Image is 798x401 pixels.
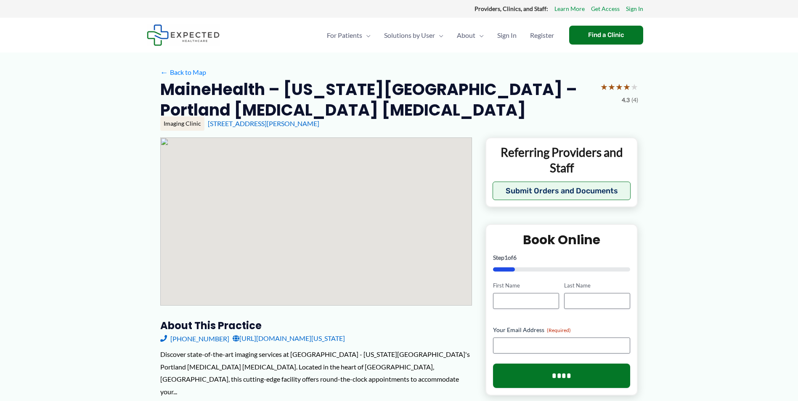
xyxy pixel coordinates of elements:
[160,66,206,79] a: ←Back to Map
[160,348,472,398] div: Discover state-of-the-art imaging services at [GEOGRAPHIC_DATA] - [US_STATE][GEOGRAPHIC_DATA]'s P...
[493,232,631,248] h2: Book Online
[160,79,594,121] h2: MaineHealth – [US_STATE][GEOGRAPHIC_DATA] – Portland [MEDICAL_DATA] [MEDICAL_DATA]
[384,21,435,50] span: Solutions by User
[435,21,443,50] span: Menu Toggle
[493,326,631,334] label: Your Email Address
[513,254,517,261] span: 6
[475,5,548,12] strong: Providers, Clinics, and Staff:
[457,21,475,50] span: About
[523,21,561,50] a: Register
[631,95,638,106] span: (4)
[504,254,508,261] span: 1
[554,3,585,14] a: Learn More
[497,21,517,50] span: Sign In
[475,21,484,50] span: Menu Toggle
[569,26,643,45] a: Find a Clinic
[160,68,168,76] span: ←
[208,119,319,127] a: [STREET_ADDRESS][PERSON_NAME]
[530,21,554,50] span: Register
[547,327,571,333] span: (Required)
[160,332,229,345] a: [PHONE_NUMBER]
[320,21,377,50] a: For PatientsMenu Toggle
[564,282,630,290] label: Last Name
[626,3,643,14] a: Sign In
[493,255,631,261] p: Step of
[600,79,608,95] span: ★
[608,79,615,95] span: ★
[615,79,623,95] span: ★
[147,24,220,46] img: Expected Healthcare Logo - side, dark font, small
[493,145,631,175] p: Referring Providers and Staff
[631,79,638,95] span: ★
[233,332,345,345] a: [URL][DOMAIN_NAME][US_STATE]
[490,21,523,50] a: Sign In
[591,3,620,14] a: Get Access
[160,319,472,332] h3: About this practice
[320,21,561,50] nav: Primary Site Navigation
[362,21,371,50] span: Menu Toggle
[450,21,490,50] a: AboutMenu Toggle
[160,116,204,131] div: Imaging Clinic
[623,79,631,95] span: ★
[493,282,559,290] label: First Name
[327,21,362,50] span: For Patients
[622,95,630,106] span: 4.3
[377,21,450,50] a: Solutions by UserMenu Toggle
[493,182,631,200] button: Submit Orders and Documents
